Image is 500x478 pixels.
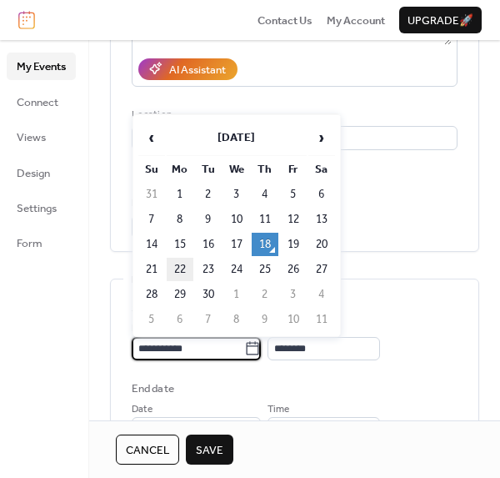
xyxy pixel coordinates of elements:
td: 15 [167,233,193,256]
td: 19 [280,233,307,256]
td: 7 [195,308,222,331]
td: 20 [308,233,335,256]
td: 13 [308,208,335,231]
td: 24 [223,258,250,281]
td: 3 [223,183,250,206]
td: 28 [138,283,165,306]
td: 26 [280,258,307,281]
td: 1 [223,283,250,306]
td: 22 [167,258,193,281]
a: Settings [7,194,76,221]
td: 18 [252,233,278,256]
td: 9 [195,208,222,231]
td: 21 [138,258,165,281]
span: Form [17,235,42,252]
td: 3 [280,283,307,306]
th: Tu [195,158,222,181]
td: 17 [223,233,250,256]
td: 27 [308,258,335,281]
th: Fr [280,158,307,181]
a: Form [7,229,76,256]
td: 25 [252,258,278,281]
button: Cancel [116,435,179,465]
div: AI Assistant [169,62,226,78]
th: Th [252,158,278,181]
td: 6 [308,183,335,206]
img: logo [18,11,35,29]
td: 11 [308,308,335,331]
span: Design [17,165,50,182]
span: Date [132,401,152,418]
span: Cancel [126,442,169,459]
td: 1 [167,183,193,206]
span: My Account [327,13,385,29]
span: Upgrade 🚀 [407,13,473,29]
th: Sa [308,158,335,181]
a: Design [7,159,76,186]
button: AI Assistant [138,58,237,80]
span: Time [267,401,289,418]
button: Save [186,435,233,465]
td: 7 [138,208,165,231]
td: 8 [167,208,193,231]
a: Connect [7,88,76,115]
th: [DATE] [167,120,307,156]
span: Settings [17,200,57,217]
th: Su [138,158,165,181]
a: Views [7,123,76,150]
td: 9 [252,308,278,331]
td: 23 [195,258,222,281]
td: 10 [280,308,307,331]
td: 6 [167,308,193,331]
td: 29 [167,283,193,306]
td: 2 [252,283,278,306]
td: 11 [252,208,278,231]
td: 12 [280,208,307,231]
td: 30 [195,283,222,306]
td: 16 [195,233,222,256]
td: 5 [138,308,165,331]
span: › [309,121,334,154]
td: 4 [252,183,278,206]
div: End date [132,380,174,397]
div: Location [132,107,454,123]
td: 2 [195,183,222,206]
button: Upgrade🚀 [399,7,482,33]
span: My Events [17,58,66,75]
th: We [223,158,250,181]
a: Contact Us [257,12,312,28]
th: Mo [167,158,193,181]
td: 31 [138,183,165,206]
span: Views [17,129,46,146]
a: My Events [7,53,76,79]
td: 5 [280,183,307,206]
td: 8 [223,308,250,331]
a: My Account [327,12,385,28]
span: Contact Us [257,13,312,29]
td: 14 [138,233,165,256]
span: Save [196,442,223,459]
td: 4 [308,283,335,306]
span: ‹ [139,121,164,154]
span: Connect [17,94,58,111]
td: 10 [223,208,250,231]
